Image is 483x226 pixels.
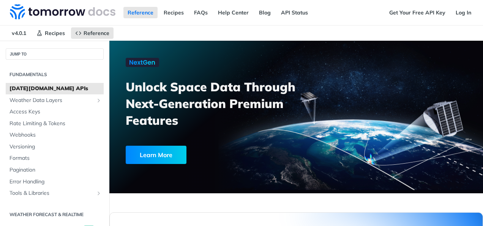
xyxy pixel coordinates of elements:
[123,7,158,18] a: Reference
[9,178,102,186] span: Error Handling
[6,141,104,153] a: Versioning
[9,166,102,174] span: Pagination
[8,27,30,39] span: v4.0.1
[6,153,104,164] a: Formats
[6,211,104,218] h2: Weather Forecast & realtime
[96,97,102,103] button: Show subpages for Weather Data Layers
[6,129,104,141] a: Webhooks
[9,143,102,151] span: Versioning
[6,164,104,176] a: Pagination
[190,7,212,18] a: FAQs
[6,176,104,188] a: Error Handling
[126,58,159,67] img: NextGen
[277,7,312,18] a: API Status
[126,146,268,164] a: Learn More
[9,154,102,162] span: Formats
[6,188,104,199] a: Tools & LibrariesShow subpages for Tools & Libraries
[71,27,114,39] a: Reference
[214,7,253,18] a: Help Center
[9,120,102,127] span: Rate Limiting & Tokens
[126,146,186,164] div: Learn More
[6,95,104,106] a: Weather Data LayersShow subpages for Weather Data Layers
[126,78,305,129] h3: Unlock Space Data Through Next-Generation Premium Features
[255,7,275,18] a: Blog
[6,71,104,78] h2: Fundamentals
[96,190,102,196] button: Show subpages for Tools & Libraries
[451,7,475,18] a: Log In
[84,30,109,37] span: Reference
[385,7,450,18] a: Get Your Free API Key
[6,83,104,94] a: [DATE][DOMAIN_NAME] APIs
[6,118,104,129] a: Rate Limiting & Tokens
[9,189,94,197] span: Tools & Libraries
[9,108,102,116] span: Access Keys
[10,4,115,19] img: Tomorrow.io Weather API Docs
[9,131,102,139] span: Webhooks
[159,7,188,18] a: Recipes
[6,106,104,118] a: Access Keys
[9,85,102,92] span: [DATE][DOMAIN_NAME] APIs
[45,30,65,37] span: Recipes
[32,27,69,39] a: Recipes
[9,97,94,104] span: Weather Data Layers
[6,48,104,60] button: JUMP TO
